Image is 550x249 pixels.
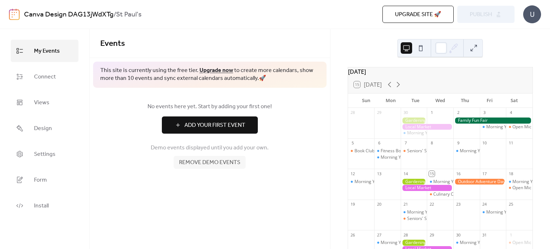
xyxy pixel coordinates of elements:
div: 22 [429,202,434,207]
span: No events here yet. Start by adding your first one! [100,102,319,111]
span: Settings [34,149,56,160]
div: Morning Yoga Bliss [433,179,472,185]
div: 12 [350,171,356,176]
a: Settings [11,143,78,165]
div: Morning Yoga Bliss [480,124,506,130]
div: Gardening Workshop [401,118,427,124]
span: My Events [34,46,60,57]
div: 29 [429,232,434,238]
div: 1 [508,232,513,238]
div: 14 [403,171,408,176]
div: Seniors' Social Tea [401,216,427,222]
div: Morning Yoga Bliss [354,179,393,185]
div: Family Fun Fair [453,118,532,124]
div: Morning Yoga Bliss [486,209,525,215]
div: 28 [350,110,356,115]
span: Connect [34,71,56,83]
b: St Paul's [116,8,141,21]
div: Gardening Workshop [401,179,427,185]
span: Demo events displayed until you add your own. [151,144,269,152]
div: Local Market [401,124,453,130]
a: Views [11,91,78,114]
a: Design [11,117,78,139]
div: U [523,5,541,23]
div: 1 [429,110,434,115]
div: 15 [429,171,434,176]
b: / [114,8,116,21]
div: Seniors' Social Tea [401,148,427,154]
div: Sun [354,94,378,108]
a: Install [11,195,78,217]
div: 8 [429,140,434,146]
div: 5 [350,140,356,146]
div: Book Club Gathering [354,148,396,154]
span: Form [34,174,47,186]
div: 27 [376,232,382,238]
span: Events [100,36,125,52]
div: 13 [376,171,382,176]
div: Open Mic Night [506,185,532,191]
div: Open Mic Night [512,240,543,246]
div: Seniors' Social Tea [407,216,445,222]
div: 18 [508,171,513,176]
span: Remove demo events [179,158,240,167]
div: Thu [453,94,477,108]
span: Add Your First Event [184,121,245,130]
div: Wed [428,94,453,108]
div: Fri [477,94,502,108]
span: This site is currently using the free tier. to create more calendars, show more than 10 events an... [100,67,319,83]
button: Upgrade site 🚀 [382,6,454,23]
span: Upgrade site 🚀 [395,10,441,19]
div: 30 [403,110,408,115]
div: 9 [455,140,461,146]
div: Morning Yoga Bliss [427,179,453,185]
div: Open Mic Night [512,185,543,191]
div: 11 [508,140,513,146]
div: Morning Yoga Bliss [381,154,419,161]
div: 7 [403,140,408,146]
div: Morning Yoga Bliss [407,209,445,215]
div: Open Mic Night [512,124,543,130]
div: Seniors' Social Tea [407,148,445,154]
div: 23 [455,202,461,207]
a: Form [11,169,78,191]
div: Morning Yoga Bliss [486,124,525,130]
div: Morning Yoga Bliss [453,240,480,246]
div: Fitness Bootcamp [374,148,401,154]
div: Tue [403,94,428,108]
div: Morning Yoga Bliss [374,240,401,246]
a: Connect [11,66,78,88]
div: 17 [482,171,487,176]
div: Gardening Workshop [401,240,427,246]
span: Install [34,200,49,212]
a: My Events [11,40,78,62]
img: logo [9,9,20,20]
div: 29 [376,110,382,115]
div: Morning Yoga Bliss [460,240,498,246]
a: Canva Design DAG13jWdXTg [24,8,114,21]
div: Morning Yoga Bliss [460,148,498,154]
a: Upgrade now [199,65,233,76]
div: Morning Yoga Bliss [506,179,532,185]
div: 25 [508,202,513,207]
div: 26 [350,232,356,238]
div: Morning Yoga Bliss [480,209,506,215]
div: 10 [482,140,487,146]
div: Morning Yoga Bliss [401,130,427,136]
div: [DATE] [348,67,532,76]
div: 31 [482,232,487,238]
div: 3 [482,110,487,115]
div: Morning Yoga Bliss [407,130,445,136]
div: Morning Yoga Bliss [374,154,401,161]
span: Design [34,123,52,134]
div: Fitness Bootcamp [381,148,416,154]
div: Local Market [401,185,453,191]
div: Sat [502,94,527,108]
div: 30 [455,232,461,238]
div: 16 [455,171,461,176]
div: 4 [508,110,513,115]
div: Morning Yoga Bliss [381,240,419,246]
div: Open Mic Night [506,124,532,130]
div: Outdoor Adventure Day [453,179,506,185]
div: Book Club Gathering [348,148,375,154]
